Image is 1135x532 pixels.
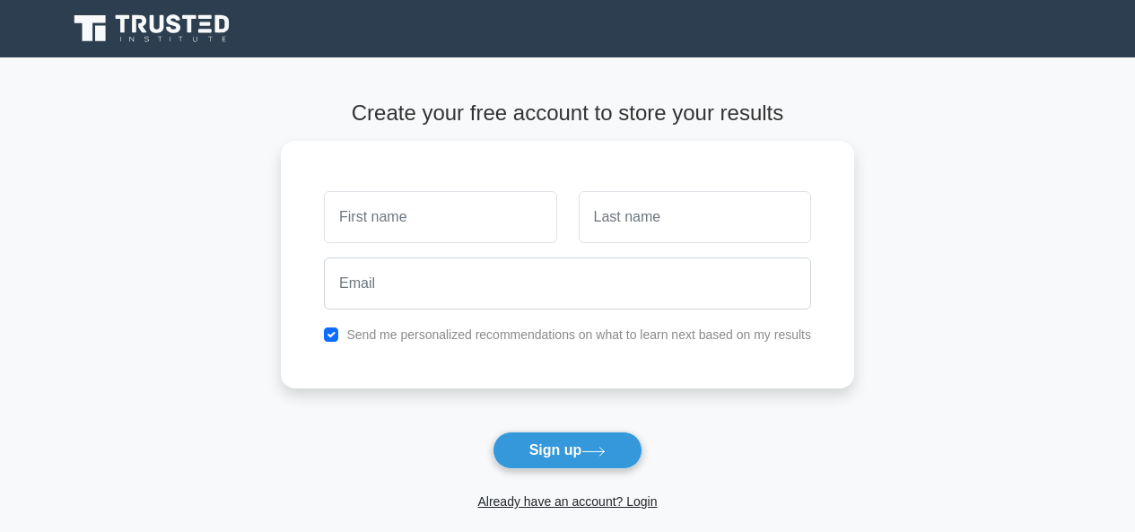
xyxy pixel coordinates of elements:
[324,191,556,243] input: First name
[477,494,657,509] a: Already have an account? Login
[493,432,643,469] button: Sign up
[281,100,854,126] h4: Create your free account to store your results
[346,327,811,342] label: Send me personalized recommendations on what to learn next based on my results
[579,191,811,243] input: Last name
[324,257,811,310] input: Email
